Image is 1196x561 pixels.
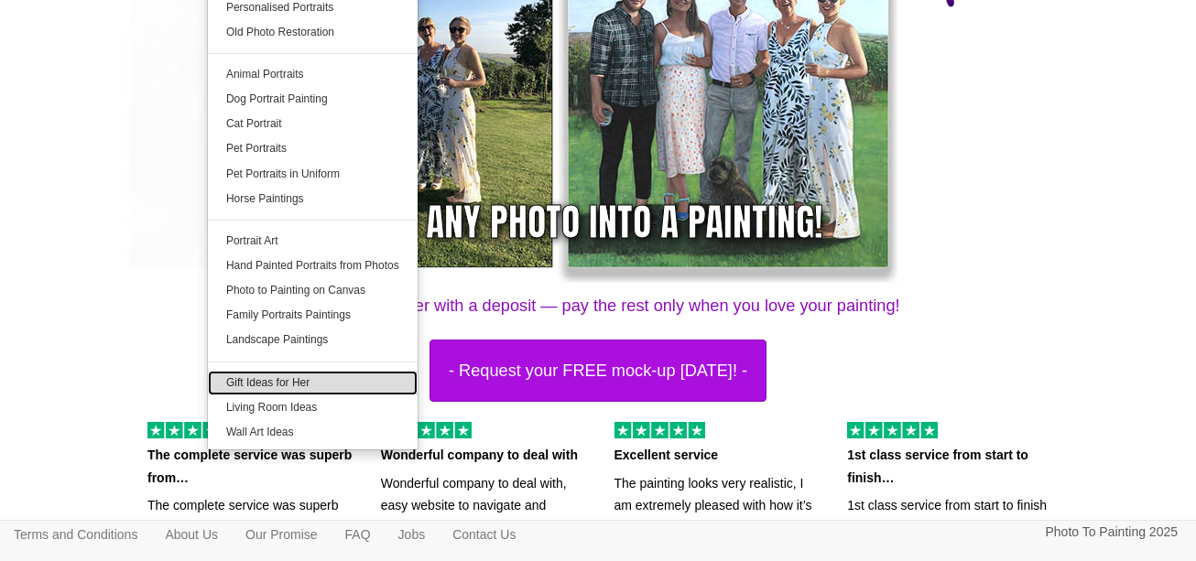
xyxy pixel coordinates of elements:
button: - Request your FREE mock-up [DATE]! - [429,340,767,402]
p: The complete service was superb from… [147,444,353,489]
a: Pet Portraits [208,136,418,161]
a: - Request your FREE mock-up [DATE]! - [115,340,1081,402]
a: Wall Art Ideas [208,420,418,445]
img: 5 of out 5 stars [381,422,472,438]
a: Old Photo Restoration [208,20,418,45]
a: Gift Ideas for Her [208,371,418,395]
a: Family Portraits Paintings [208,303,418,328]
a: FAQ [332,521,385,548]
a: Cat Portrait [208,112,418,136]
a: Living Room Ideas [208,395,418,420]
img: 5 of out 5 stars [614,422,705,438]
a: Landscape Paintings [208,328,418,352]
p: Wonderful company to deal with [381,444,587,467]
a: Our Promise [232,521,332,548]
a: Photo to Painting on Canvas [208,278,418,303]
img: 5 of out 5 stars [147,422,238,438]
a: Animal Portraits [208,62,418,87]
a: Dog Portrait Painting [208,87,418,112]
p: Photo To Painting 2025 [1045,521,1178,544]
a: About Us [151,521,232,548]
a: Horse Paintings [208,187,418,211]
p: Excellent service [614,444,821,467]
div: Turn any photo into a painting! [345,195,823,250]
a: Pet Portraits in Uniform [208,162,418,187]
a: Portrait Art [208,229,418,254]
a: Contact Us [439,521,529,548]
img: 5 of out 5 stars [847,422,938,438]
a: Hand Painted Portraits from Photos [208,254,418,278]
p: 1st class service from start to finish… [847,444,1053,489]
a: Jobs [385,521,440,548]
